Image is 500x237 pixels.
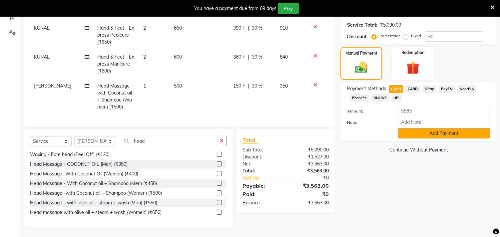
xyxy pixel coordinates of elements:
[286,146,334,153] div: ₹5,090.00
[423,85,436,93] span: GPay
[342,108,393,114] label: Amount:
[280,54,288,60] span: 840
[278,3,299,14] button: Pay
[30,180,157,187] div: Head Massage - With Coconut oil + Shampoo (Men) (₹450)
[174,25,182,31] span: 650
[143,54,146,60] span: 2
[238,167,286,174] div: Total:
[174,54,182,60] span: 600
[286,167,334,174] div: ₹3,563.00
[286,153,334,160] div: ₹1,527.00
[401,50,424,56] label: Redemption
[286,160,334,167] div: ₹3,563.00
[238,182,286,190] div: Payable:
[97,83,133,110] span: Head Massage -with Coconut oil + Shampoo (Women) (₹500)
[252,54,262,61] span: 30 %
[233,25,245,32] span: 390 F
[379,33,401,39] label: Percentage
[350,94,369,102] span: PhonePe
[252,25,262,32] span: 30 %
[286,182,334,190] div: ₹3,563.00
[398,117,490,127] input: Add Note
[347,33,368,40] div: Discount:
[30,190,162,197] div: Head Massage -with Coconut oil + Shampoo (Women) (₹500)
[345,50,377,56] label: Manual Payment
[248,83,249,90] span: |
[398,106,490,116] input: Amount
[194,5,276,12] div: You have a payment due from 69 days
[391,94,402,102] span: UPI
[233,54,245,61] span: 360 F
[389,85,403,93] span: CASH
[347,22,377,29] div: Service Total:
[238,153,286,160] div: Discount:
[238,160,286,167] div: Net:
[233,83,245,90] span: 150 F
[97,25,134,45] span: Hand & Feet - Express Pedicure (₹650)
[121,136,217,146] input: Search or Scan
[143,25,146,31] span: 2
[30,170,138,177] div: Head Massage -With Coconut Oil (Women) (₹400)
[280,83,288,89] span: 350
[174,83,182,89] span: 500
[294,174,334,181] div: ₹0
[238,174,294,181] a: Add Tip
[280,25,288,31] span: 910
[248,54,249,61] span: |
[30,161,128,168] div: Head Massage - COCONUT OIL (Men) (₹350)
[252,83,262,90] span: 30 %
[286,190,334,198] div: ₹0
[286,199,334,206] div: ₹3,563.00
[398,128,490,138] button: Add Payment
[457,85,476,93] span: NearBuy
[97,54,134,74] span: Hand & Feet - Express Manicure (₹600)
[243,136,258,143] span: Total
[34,25,50,31] span: KUNAL
[371,94,389,102] span: ONLINE
[347,85,386,92] span: Payment Methods
[402,60,423,76] img: _gift.svg
[238,190,286,198] div: Paid:
[238,199,286,206] div: Balance :
[406,85,420,93] span: CARD
[439,85,455,93] span: PayTM
[342,146,495,153] a: Continue Without Payment
[30,209,162,216] div: Head massage with olive oil + steam + wash (Women) (₹650)
[248,25,249,32] span: |
[342,119,393,125] label: Note:
[411,33,421,39] label: Fixed
[238,146,286,153] div: Sub Total:
[143,83,146,89] span: 1
[380,22,401,29] div: ₹5,090.00
[351,60,371,75] img: _cash.svg
[30,199,157,206] div: Head Massage - with olive oil + steam + wash (Men) (₹550)
[34,54,50,60] span: KUNAL
[34,83,71,89] span: [PERSON_NAME]
[30,151,110,158] div: Waxing - Fore head (Peel Off) (₹120)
